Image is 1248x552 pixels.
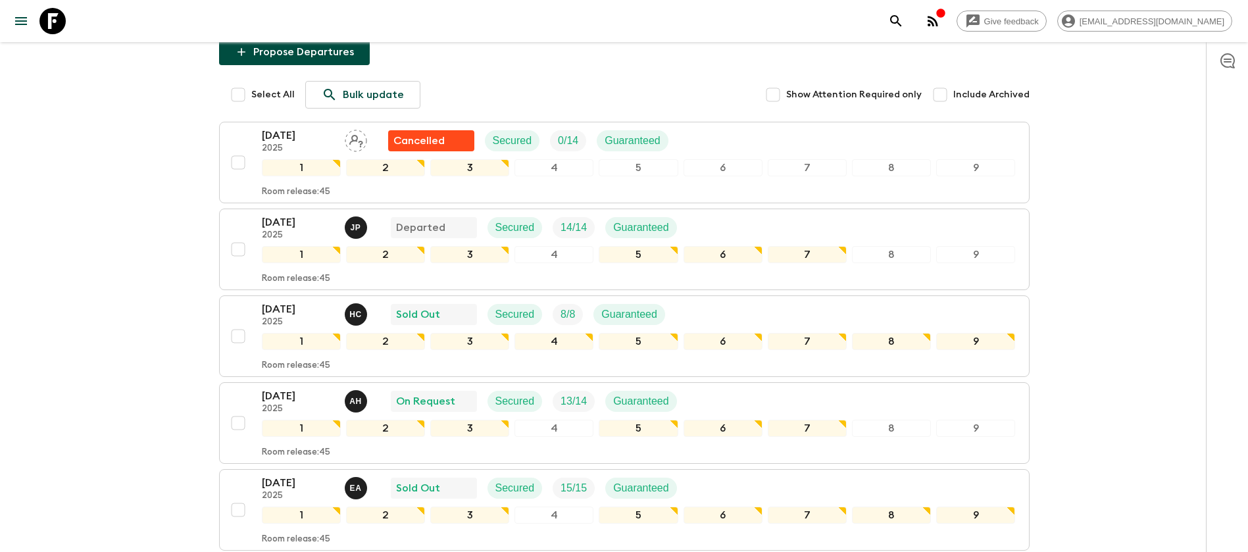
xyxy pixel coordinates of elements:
div: 5 [599,420,678,437]
span: Alejandro Huambo [345,394,370,405]
div: 6 [684,420,762,437]
div: 8 [852,246,931,263]
div: Trip Fill [553,304,583,325]
div: 9 [936,246,1015,263]
div: 9 [936,420,1015,437]
div: 2 [346,420,425,437]
p: Room release: 45 [262,187,330,197]
div: 4 [514,333,593,350]
p: Guaranteed [601,307,657,322]
div: 8 [852,333,931,350]
div: 2 [346,333,425,350]
div: 6 [684,333,762,350]
p: E A [350,483,362,493]
p: Cancelled [393,133,445,149]
div: 4 [514,246,593,263]
div: 8 [852,507,931,524]
div: 6 [684,507,762,524]
div: Trip Fill [553,217,595,238]
p: Departed [396,220,445,236]
p: 2025 [262,404,334,414]
p: [DATE] [262,128,334,143]
div: Trip Fill [553,478,595,499]
div: 6 [684,246,762,263]
div: Secured [487,217,543,238]
div: Secured [487,478,543,499]
div: 4 [514,507,593,524]
div: 4 [514,159,593,176]
span: Give feedback [977,16,1046,26]
button: [DATE]2025Joseph PimentelDepartedSecuredTrip FillGuaranteed123456789Room release:45 [219,209,1030,290]
p: Sold Out [396,480,440,496]
div: Trip Fill [553,391,595,412]
span: Select All [251,88,295,101]
p: 14 / 14 [561,220,587,236]
p: Bulk update [343,87,404,103]
button: [DATE]2025Ernesto AndradeSold OutSecuredTrip FillGuaranteed123456789Room release:45 [219,469,1030,551]
div: 9 [936,159,1015,176]
div: 6 [684,159,762,176]
p: 2025 [262,230,334,241]
p: Room release: 45 [262,447,330,458]
p: 13 / 14 [561,393,587,409]
p: Secured [495,220,535,236]
button: menu [8,8,34,34]
p: 2025 [262,143,334,154]
div: 1 [262,246,341,263]
p: Secured [495,307,535,322]
p: 8 / 8 [561,307,575,322]
p: Room release: 45 [262,274,330,284]
p: Guaranteed [613,220,669,236]
p: 2025 [262,491,334,501]
div: 7 [768,246,847,263]
p: 15 / 15 [561,480,587,496]
span: Ernesto Andrade [345,481,370,491]
div: 7 [768,420,847,437]
span: [EMAIL_ADDRESS][DOMAIN_NAME] [1072,16,1232,26]
span: Show Attention Required only [786,88,922,101]
p: Guaranteed [613,480,669,496]
button: [DATE]2025Alejandro HuamboOn RequestSecuredTrip FillGuaranteed123456789Room release:45 [219,382,1030,464]
div: 3 [430,159,509,176]
div: Flash Pack cancellation [388,130,474,151]
p: 0 / 14 [558,133,578,149]
button: AH [345,390,370,413]
p: Secured [495,480,535,496]
p: Secured [493,133,532,149]
div: 5 [599,507,678,524]
button: [DATE]2025Assign pack leaderFlash Pack cancellationSecuredTrip FillGuaranteed123456789Room releas... [219,122,1030,203]
div: 3 [430,246,509,263]
div: 3 [430,333,509,350]
div: 7 [768,333,847,350]
div: 7 [768,507,847,524]
div: 3 [430,420,509,437]
p: Guaranteed [613,393,669,409]
p: H C [349,309,362,320]
p: A H [349,396,362,407]
div: 5 [599,246,678,263]
span: Joseph Pimentel [345,220,370,231]
div: Secured [487,304,543,325]
p: Sold Out [396,307,440,322]
div: 1 [262,420,341,437]
div: 9 [936,333,1015,350]
button: HC [345,303,370,326]
div: 1 [262,333,341,350]
div: Trip Fill [550,130,586,151]
div: 2 [346,507,425,524]
div: [EMAIL_ADDRESS][DOMAIN_NAME] [1057,11,1232,32]
div: 5 [599,159,678,176]
a: Bulk update [305,81,420,109]
span: Include Archived [953,88,1030,101]
div: 3 [430,507,509,524]
div: 8 [852,420,931,437]
p: On Request [396,393,455,409]
p: [DATE] [262,388,334,404]
button: Propose Departures [219,39,370,65]
p: Guaranteed [605,133,661,149]
div: 1 [262,507,341,524]
div: 4 [514,420,593,437]
p: Room release: 45 [262,534,330,545]
button: [DATE]2025Hector Carillo Sold OutSecuredTrip FillGuaranteed123456789Room release:45 [219,295,1030,377]
a: Give feedback [957,11,1047,32]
